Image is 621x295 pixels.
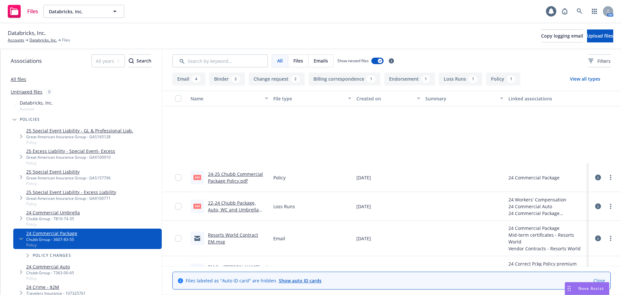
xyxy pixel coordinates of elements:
[26,181,111,186] span: Policy
[26,140,133,145] span: Policy
[26,168,111,175] a: 25 Special Event Liability
[175,203,181,210] input: Toggle Row Selected
[129,55,151,67] div: Search
[597,58,611,64] span: Filters
[421,75,430,83] div: 1
[588,5,601,18] a: Switch app
[26,148,115,154] a: 25 Excess Liability - Special Event- Excess
[20,99,53,106] span: Databricks, Inc.
[8,37,24,43] a: Accounts
[508,210,566,217] div: 24 Commercial Package
[29,37,57,43] a: Databricks, Inc.
[560,73,611,85] button: View all types
[62,37,70,43] span: Files
[607,234,615,242] a: more
[209,73,245,85] button: Binder
[172,73,205,85] button: Email
[588,54,611,67] button: Filters
[309,73,380,85] button: Billing correspondence
[541,33,583,39] span: Copy logging email
[186,277,321,284] span: Files labeled as "Auto ID card" are hidden.
[277,57,283,64] span: All
[508,245,586,252] div: Vendor Contracts - Resorts World
[249,73,305,85] button: Change request
[26,196,116,201] div: Great American Insurance Group - GAX100771
[273,203,295,210] span: Loss Runs
[314,57,328,64] span: Emails
[26,276,74,281] span: Policy
[33,254,71,257] span: Policy changes
[578,286,604,291] span: Nova Assist
[508,95,586,102] div: Linked associations
[49,8,105,15] span: Databricks, Inc.
[26,209,80,216] a: 24 Commercial Umbrella
[11,88,42,95] a: Untriaged files
[43,5,124,18] button: Databricks, Inc.
[20,106,53,112] span: Account
[423,91,506,106] button: Summary
[175,95,181,102] input: Select all
[26,201,116,207] span: Policy
[27,9,38,14] span: Files
[508,203,566,210] div: 24 Commercial Auto
[26,230,77,237] a: 24 Commercial Package
[384,73,435,85] button: Endorsement
[587,33,613,39] span: Upload files
[508,174,560,181] div: 24 Commercial Package
[26,134,133,140] div: Great American Insurance Group - GAS165128
[565,282,609,295] button: Nova Assist
[607,202,615,210] a: more
[508,196,566,203] div: 24 Workers' Compensation
[129,58,134,63] svg: Search
[469,75,477,83] div: 1
[129,54,151,67] button: SearchSearch
[607,174,615,181] a: more
[356,174,371,181] span: [DATE]
[8,29,46,37] span: Databricks, Inc.
[20,118,40,121] span: Policies
[293,57,303,64] span: Files
[565,282,573,295] div: Drag to move
[508,232,586,245] div: Mid-term certificates - Resorts World
[175,235,181,242] input: Toggle Row Selected
[356,203,371,210] span: [DATE]
[425,95,496,102] div: Summary
[26,263,74,270] a: 24 Commercial Auto
[11,76,26,82] a: All files
[356,95,413,102] div: Created on
[486,73,520,85] button: Policy
[279,278,321,284] a: Show auto ID cards
[175,174,181,181] input: Toggle Row Selected
[558,5,571,18] a: Report a Bug
[271,91,354,106] button: File type
[26,189,116,196] a: 25 Special Event Liability - Excess Liability
[26,221,80,227] span: Policy
[26,242,77,248] span: Policy
[208,232,258,245] a: Resorts World Contract EM.msg
[26,175,111,181] div: Great American Insurance Group - GAS157796
[192,75,201,83] div: 4
[208,171,263,184] a: 24-25 Chubb Commercial Package Policy.pdf
[208,264,268,284] a: EM for [PERSON_NAME] not reflecting a policy change .msg
[291,75,300,83] div: 2
[26,237,77,242] div: Chubb Group - 3607-83-55
[367,75,376,83] div: 1
[594,277,605,284] a: Close
[11,57,42,65] span: Associations
[508,260,577,267] div: 24 Correct Pckg Policy premium
[26,154,115,160] div: Great American Insurance Group - GAX100910
[273,235,285,242] span: Email
[588,58,611,64] span: Filters
[439,73,482,85] button: Loss Runs
[231,75,240,83] div: 2
[193,204,201,209] span: pdf
[508,225,586,232] div: 24 Commercial Package
[507,75,516,83] div: 1
[506,91,589,106] button: Linked associations
[188,91,271,106] button: Name
[573,5,586,18] a: Search
[587,29,613,42] button: Upload files
[356,235,371,242] span: [DATE]
[273,174,286,181] span: Policy
[45,88,54,96] div: 0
